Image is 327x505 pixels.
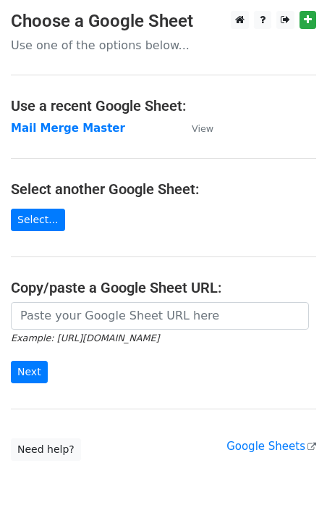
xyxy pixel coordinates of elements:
[11,11,316,32] h3: Choose a Google Sheet
[11,97,316,114] h4: Use a recent Google Sheet:
[11,361,48,383] input: Next
[11,38,316,53] p: Use one of the options below...
[11,180,316,198] h4: Select another Google Sheet:
[11,209,65,231] a: Select...
[226,440,316,453] a: Google Sheets
[192,123,213,134] small: View
[11,302,309,330] input: Paste your Google Sheet URL here
[177,122,213,135] a: View
[11,333,159,343] small: Example: [URL][DOMAIN_NAME]
[11,279,316,296] h4: Copy/paste a Google Sheet URL:
[11,438,81,461] a: Need help?
[11,122,125,135] a: Mail Merge Master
